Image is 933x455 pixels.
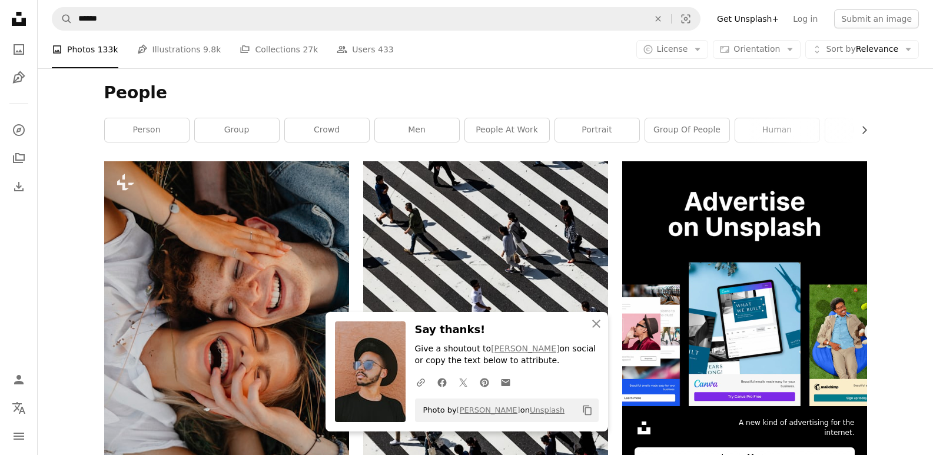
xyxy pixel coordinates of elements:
[735,118,819,142] a: human
[465,118,549,142] a: people at work
[303,43,318,56] span: 27k
[7,424,31,448] button: Menu
[495,370,516,394] a: Share over email
[137,31,221,68] a: Illustrations 9.8k
[530,406,565,414] a: Unsplash
[657,44,688,54] span: License
[240,31,318,68] a: Collections 27k
[622,161,867,406] img: file-1635990755334-4bfd90f37242image
[834,9,919,28] button: Submit an image
[417,401,565,420] span: Photo by on
[826,44,855,54] span: Sort by
[635,419,653,437] img: file-1631306537910-2580a29a3cfcimage
[285,118,369,142] a: crowd
[378,43,394,56] span: 433
[7,147,31,170] a: Collections
[555,118,639,142] a: portrait
[7,66,31,89] a: Illustrations
[713,40,801,59] button: Orientation
[645,118,729,142] a: group of people
[337,31,393,68] a: Users 433
[7,175,31,198] a: Download History
[457,406,520,414] a: [PERSON_NAME]
[7,38,31,61] a: Photos
[733,44,780,54] span: Orientation
[105,118,189,142] a: person
[431,370,453,394] a: Share on Facebook
[825,118,909,142] a: friends
[645,8,671,30] button: Clear
[786,9,825,28] a: Log in
[577,400,597,420] button: Copy to clipboard
[710,9,786,28] a: Get Unsplash+
[52,8,72,30] button: Search Unsplash
[636,40,709,59] button: License
[805,40,919,59] button: Sort byRelevance
[415,343,599,367] p: Give a shoutout to on social or copy the text below to attribute.
[7,368,31,391] a: Log in / Sign up
[7,396,31,420] button: Language
[415,321,599,338] h3: Say thanks!
[52,7,700,31] form: Find visuals sitewide
[104,82,867,104] h1: People
[719,418,855,438] span: A new kind of advertising for the internet.
[672,8,700,30] button: Visual search
[195,118,279,142] a: group
[203,43,221,56] span: 9.8k
[375,118,459,142] a: men
[104,339,349,350] a: A top view of young couple on a walk in nature in countryside, lying in grass laughing.
[474,370,495,394] a: Share on Pinterest
[491,344,559,353] a: [PERSON_NAME]
[854,118,867,142] button: scroll list to the right
[826,44,898,55] span: Relevance
[7,118,31,142] a: Explore
[453,370,474,394] a: Share on Twitter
